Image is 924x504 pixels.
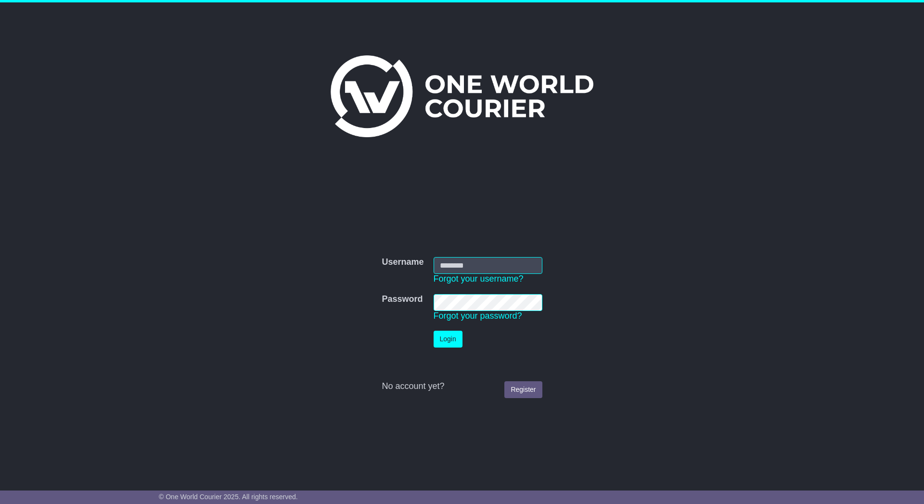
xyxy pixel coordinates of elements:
a: Forgot your username? [434,274,524,284]
span: © One World Courier 2025. All rights reserved. [159,493,298,501]
img: One World [331,55,593,137]
label: Username [382,257,423,268]
div: No account yet? [382,381,542,392]
label: Password [382,294,423,305]
a: Register [504,381,542,398]
button: Login [434,331,462,348]
a: Forgot your password? [434,311,522,321]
